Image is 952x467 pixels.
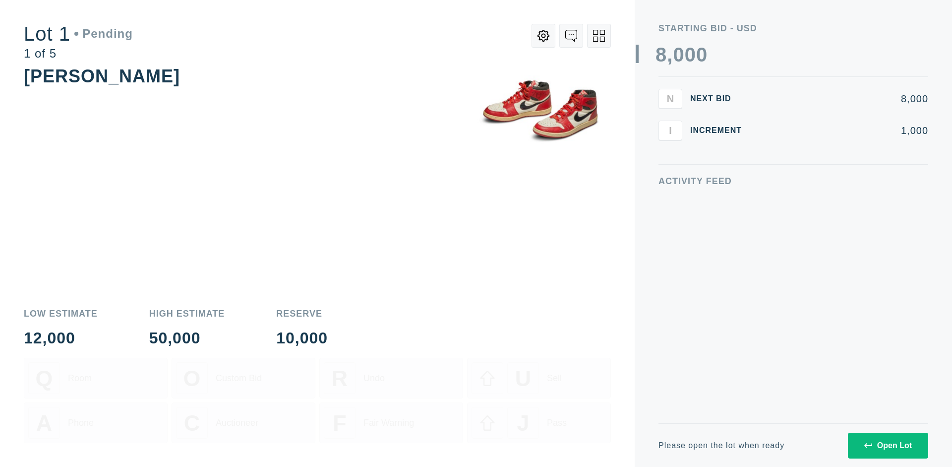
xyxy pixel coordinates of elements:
div: [PERSON_NAME] [24,66,180,86]
div: 8 [655,45,667,65]
div: Low Estimate [24,309,98,318]
div: 12,000 [24,330,98,346]
div: , [667,45,673,243]
div: Open Lot [864,441,912,450]
div: High Estimate [149,309,225,318]
div: 8,000 [758,94,928,104]
span: N [667,93,674,104]
div: 50,000 [149,330,225,346]
div: 1,000 [758,126,928,135]
button: Open Lot [848,433,928,459]
div: 0 [673,45,684,65]
span: I [669,125,672,136]
div: Next Bid [690,95,750,103]
div: 0 [685,45,696,65]
div: 1 of 5 [24,48,133,60]
div: Starting Bid - USD [658,24,928,33]
div: Pending [74,28,133,40]
button: I [658,121,682,140]
button: N [658,89,682,109]
div: Lot 1 [24,24,133,44]
div: Activity Feed [658,177,928,186]
div: Please open the lot when ready [658,442,784,450]
div: Increment [690,127,750,134]
div: 0 [696,45,708,65]
div: 10,000 [276,330,328,346]
div: Reserve [276,309,328,318]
